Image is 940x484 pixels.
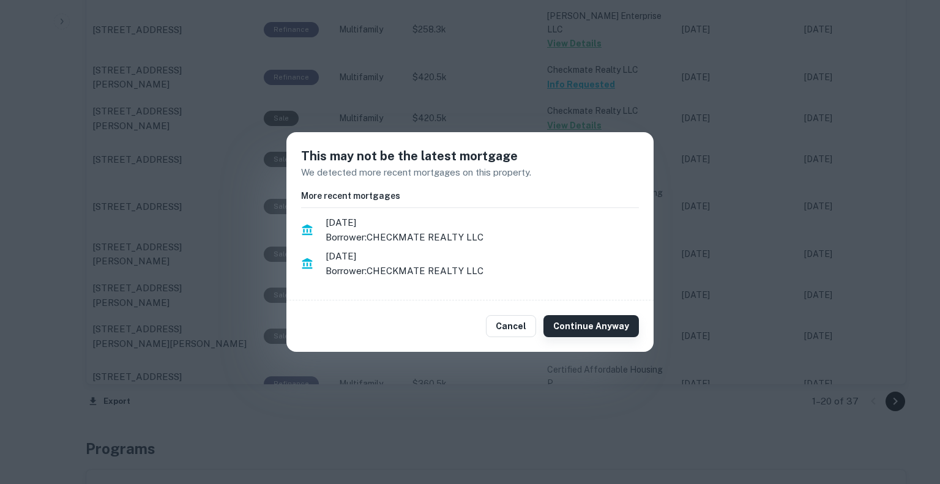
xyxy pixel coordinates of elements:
[301,165,639,180] p: We detected more recent mortgages on this property.
[326,230,639,245] p: Borrower: CHECKMATE REALTY LLC
[486,315,536,337] button: Cancel
[543,315,639,337] button: Continue Anyway
[301,189,639,203] h6: More recent mortgages
[326,249,639,264] span: [DATE]
[301,147,639,165] h5: This may not be the latest mortgage
[326,264,639,278] p: Borrower: CHECKMATE REALTY LLC
[326,215,639,230] span: [DATE]
[879,386,940,445] iframe: Chat Widget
